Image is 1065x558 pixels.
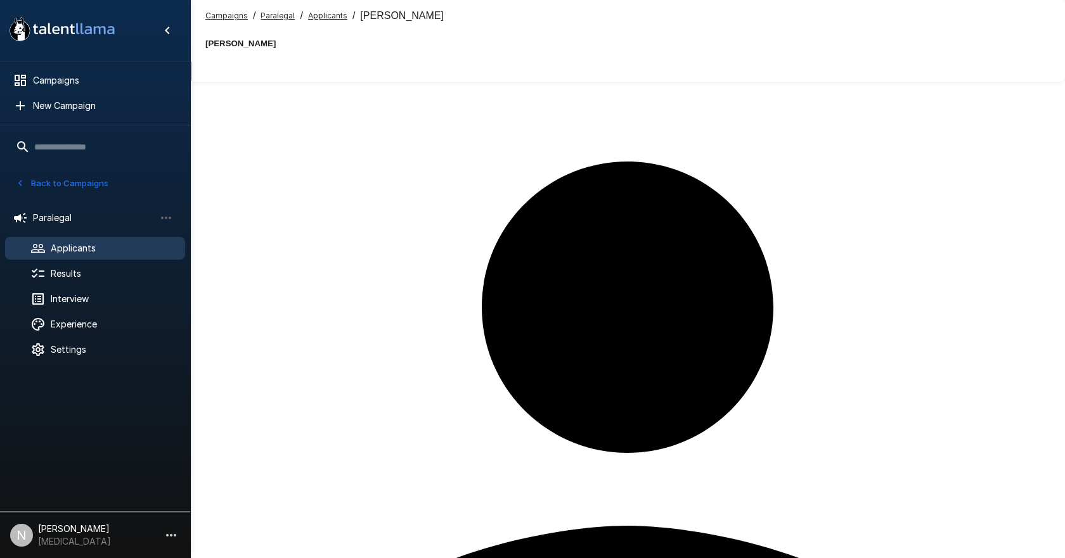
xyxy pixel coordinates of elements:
u: Paralegal [261,11,295,20]
u: Applicants [308,11,347,20]
span: [PERSON_NAME] [360,10,444,22]
span: / [300,10,302,22]
span: / [352,10,355,22]
span: / [253,10,255,22]
u: Campaigns [205,11,248,20]
b: [PERSON_NAME] [205,39,276,48]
